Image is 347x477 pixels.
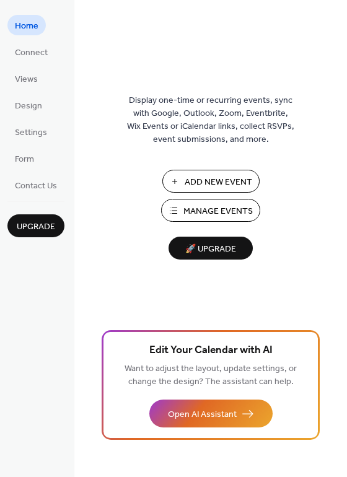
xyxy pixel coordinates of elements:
[7,68,45,89] a: Views
[183,205,253,218] span: Manage Events
[161,199,260,222] button: Manage Events
[15,100,42,113] span: Design
[7,95,50,115] a: Design
[162,170,260,193] button: Add New Event
[17,221,55,234] span: Upgrade
[185,176,252,189] span: Add New Event
[127,94,294,146] span: Display one-time or recurring events, sync with Google, Outlook, Zoom, Eventbrite, Wix Events or ...
[7,175,64,195] a: Contact Us
[7,42,55,62] a: Connect
[176,241,245,258] span: 🚀 Upgrade
[168,408,237,421] span: Open AI Assistant
[15,46,48,59] span: Connect
[7,148,42,168] a: Form
[15,73,38,86] span: Views
[15,126,47,139] span: Settings
[149,400,273,427] button: Open AI Assistant
[169,237,253,260] button: 🚀 Upgrade
[7,214,64,237] button: Upgrade
[15,153,34,166] span: Form
[149,342,273,359] span: Edit Your Calendar with AI
[15,180,57,193] span: Contact Us
[7,121,55,142] a: Settings
[15,20,38,33] span: Home
[7,15,46,35] a: Home
[125,361,297,390] span: Want to adjust the layout, update settings, or change the design? The assistant can help.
